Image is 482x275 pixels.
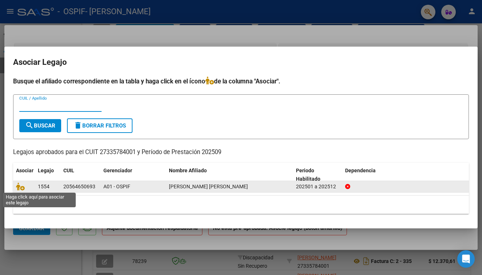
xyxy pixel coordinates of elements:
[103,168,132,173] span: Gerenciador
[457,250,475,268] div: Open Intercom Messenger
[13,148,469,157] p: Legajos aprobados para el CUIT 27335784001 y Período de Prestación 202509
[169,168,207,173] span: Nombre Afiliado
[296,168,320,182] span: Periodo Habilitado
[169,184,248,189] span: HERRERA PEREZ BAUTISTA JOAQUIN
[166,163,293,187] datatable-header-cell: Nombre Afiliado
[35,163,60,187] datatable-header-cell: Legajo
[13,55,469,69] h2: Asociar Legajo
[13,163,35,187] datatable-header-cell: Asociar
[13,76,469,86] h4: Busque el afiliado correspondiente en la tabla y haga click en el ícono de la columna "Asociar".
[67,118,133,133] button: Borrar Filtros
[13,196,469,214] div: 1 registros
[38,168,54,173] span: Legajo
[25,122,55,129] span: Buscar
[38,184,50,189] span: 1554
[16,168,33,173] span: Asociar
[25,121,34,130] mat-icon: search
[74,121,82,130] mat-icon: delete
[293,163,342,187] datatable-header-cell: Periodo Habilitado
[345,168,376,173] span: Dependencia
[63,182,95,191] div: 20564650693
[296,182,339,191] div: 202501 a 202512
[60,163,100,187] datatable-header-cell: CUIL
[74,122,126,129] span: Borrar Filtros
[103,184,130,189] span: A01 - OSPIF
[100,163,166,187] datatable-header-cell: Gerenciador
[19,119,61,132] button: Buscar
[342,163,469,187] datatable-header-cell: Dependencia
[63,168,74,173] span: CUIL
